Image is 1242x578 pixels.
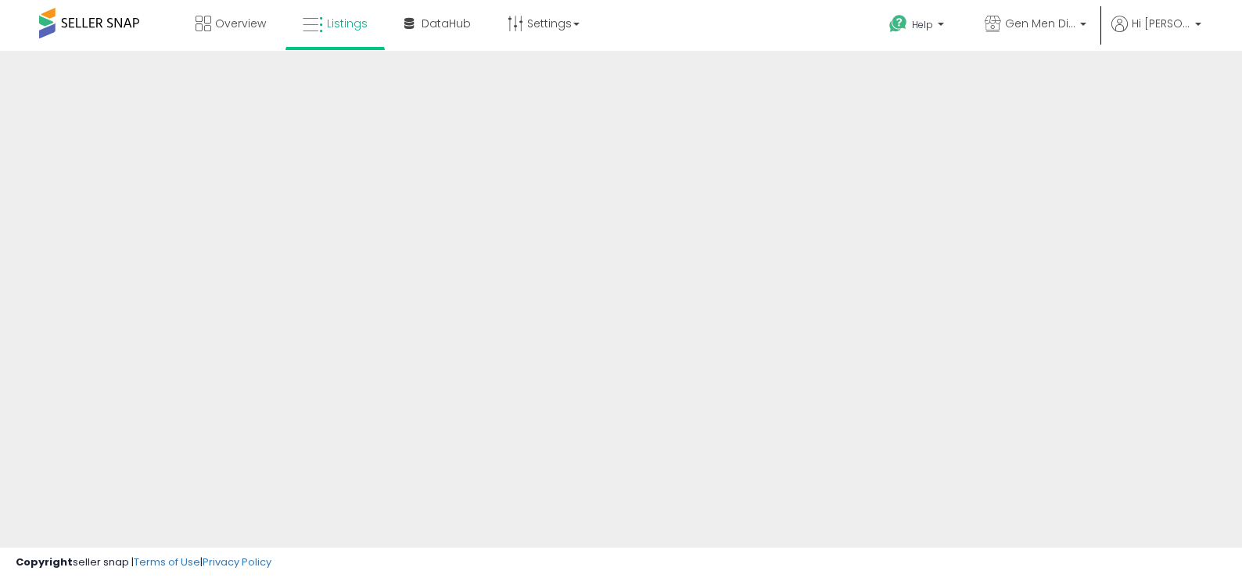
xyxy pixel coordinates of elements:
a: Terms of Use [134,555,200,569]
a: Help [877,2,960,51]
span: Help [912,18,933,31]
div: seller snap | | [16,555,271,570]
strong: Copyright [16,555,73,569]
i: Get Help [888,14,908,34]
span: DataHub [422,16,471,31]
a: Hi [PERSON_NAME] [1111,16,1201,51]
span: Listings [327,16,368,31]
span: Hi [PERSON_NAME] [1132,16,1190,31]
a: Privacy Policy [203,555,271,569]
span: Gen Men Distributor [1005,16,1075,31]
span: Overview [215,16,266,31]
